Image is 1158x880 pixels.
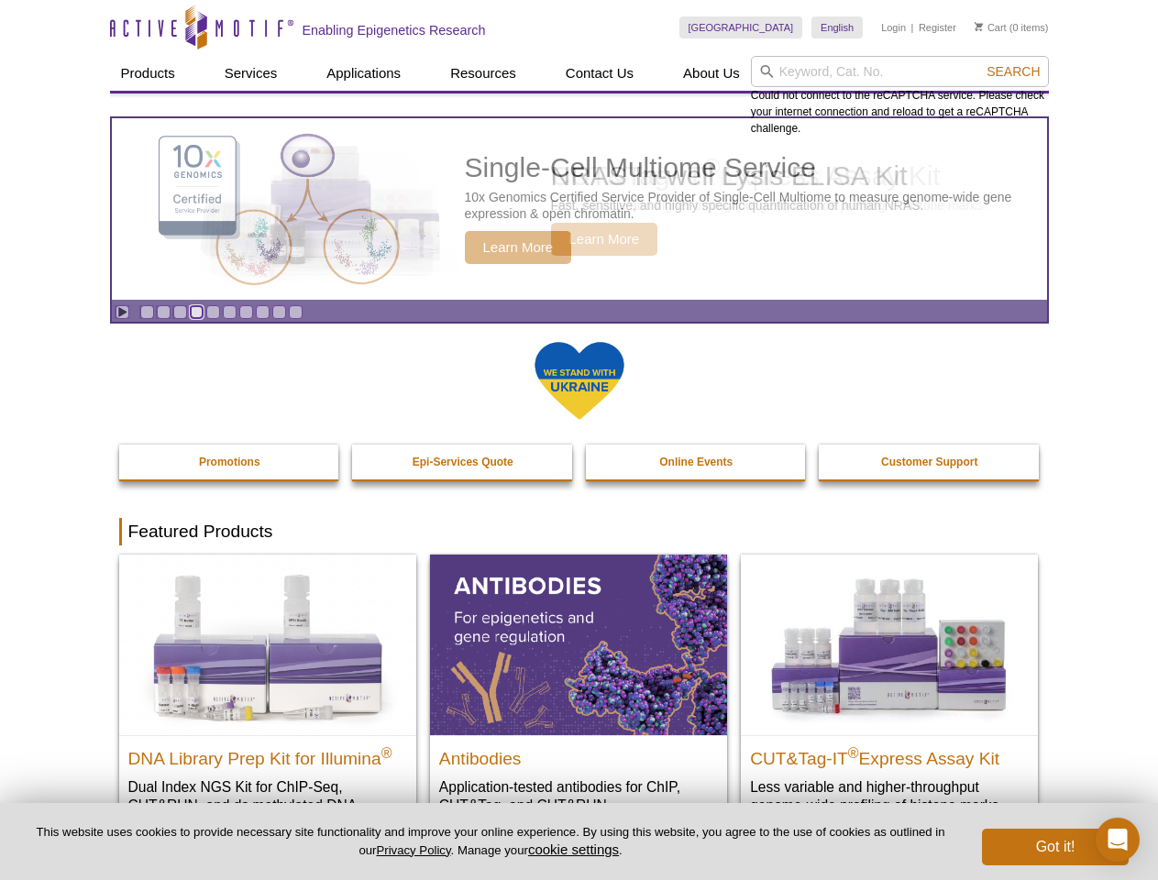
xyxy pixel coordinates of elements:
button: Got it! [982,829,1129,865]
strong: Customer Support [881,456,977,468]
strong: Epi-Services Quote [413,456,513,468]
a: Products [110,56,186,91]
h2: DNA Library Prep Kit for Illumina [128,741,407,768]
a: Go to slide 8 [256,305,270,319]
img: Your Cart [975,22,983,31]
a: Go to slide 9 [272,305,286,319]
a: Toggle autoplay [116,305,129,319]
a: Single-Cell Multiome Service Single-Cell Multiome Service 10x Genomics Certified Service Provider... [112,118,1047,300]
div: Could not connect to the reCAPTCHA service. Please check your internet connection and reload to g... [751,56,1049,137]
a: Promotions [119,445,341,479]
a: Go to slide 5 [206,305,220,319]
strong: Online Events [659,456,733,468]
a: Go to slide 6 [223,305,237,319]
button: Search [981,63,1045,80]
a: CUT&Tag-IT® Express Assay Kit CUT&Tag-IT®Express Assay Kit Less variable and higher-throughput ge... [741,555,1038,832]
p: Less variable and higher-throughput genome-wide profiling of histone marks​. [750,777,1029,815]
a: Go to slide 1 [140,305,154,319]
a: Go to slide 10 [289,305,303,319]
strong: Promotions [199,456,260,468]
input: Keyword, Cat. No. [751,56,1049,87]
img: We Stand With Ukraine [534,340,625,422]
a: Login [881,21,906,34]
a: Go to slide 3 [173,305,187,319]
a: [GEOGRAPHIC_DATA] [679,16,803,38]
span: Search [987,64,1040,79]
p: This website uses cookies to provide necessary site functionality and improve your online experie... [29,824,952,859]
a: All Antibodies Antibodies Application-tested antibodies for ChIP, CUT&Tag, and CUT&RUN. [430,555,727,832]
p: Application-tested antibodies for ChIP, CUT&Tag, and CUT&RUN. [439,777,718,815]
h2: Single-Cell Multiome Service [465,154,1038,181]
h2: Featured Products [119,518,1040,545]
a: Epi-Services Quote [352,445,574,479]
a: About Us [672,56,751,91]
a: Contact Us [555,56,645,91]
img: Single-Cell Multiome Service [141,126,416,293]
a: Services [214,56,289,91]
div: Open Intercom Messenger [1096,818,1140,862]
a: Go to slide 4 [190,305,204,319]
a: Customer Support [819,445,1041,479]
a: English [811,16,863,38]
a: Register [919,21,956,34]
button: cookie settings [528,841,619,857]
sup: ® [848,744,859,760]
p: Dual Index NGS Kit for ChIP-Seq, CUT&RUN, and ds methylated DNA assays. [128,777,407,833]
a: Online Events [586,445,808,479]
span: Learn More [465,231,572,264]
li: | [911,16,914,38]
h2: CUT&Tag-IT Express Assay Kit [750,741,1029,768]
sup: ® [381,744,392,760]
img: DNA Library Prep Kit for Illumina [119,555,416,734]
a: Applications [315,56,412,91]
a: Resources [439,56,527,91]
img: All Antibodies [430,555,727,734]
img: CUT&Tag-IT® Express Assay Kit [741,555,1038,734]
a: Privacy Policy [376,843,450,857]
li: (0 items) [975,16,1049,38]
h2: Enabling Epigenetics Research [303,22,486,38]
a: Cart [975,21,1007,34]
article: Single-Cell Multiome Service [112,118,1047,300]
a: Go to slide 7 [239,305,253,319]
p: 10x Genomics Certified Service Provider of Single-Cell Multiome to measure genome-wide gene expre... [465,189,1038,222]
h2: Antibodies [439,741,718,768]
a: DNA Library Prep Kit for Illumina DNA Library Prep Kit for Illumina® Dual Index NGS Kit for ChIP-... [119,555,416,851]
a: Go to slide 2 [157,305,171,319]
